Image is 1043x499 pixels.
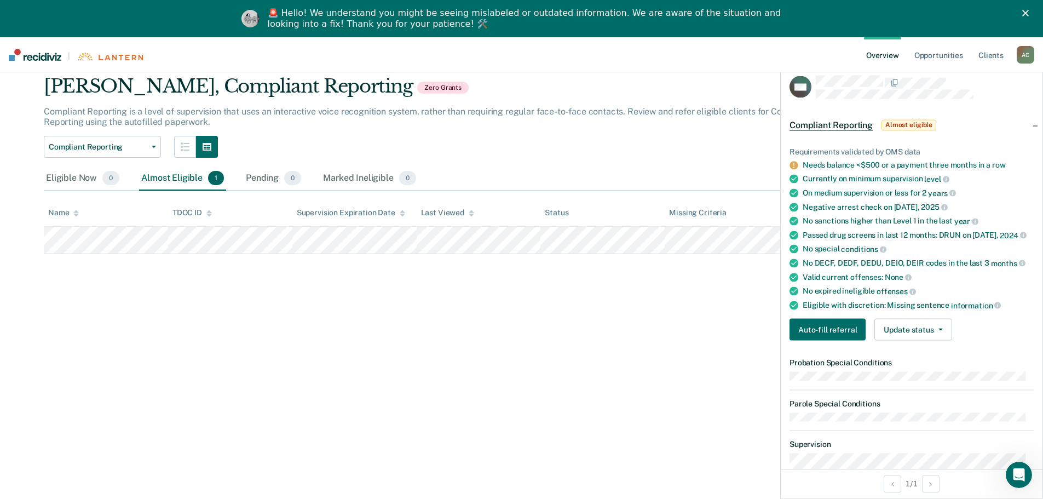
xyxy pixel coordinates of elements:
div: Valid current offenses: [803,272,1034,282]
div: Negative arrest check on [DATE], [803,202,1034,212]
div: Eligible Now [44,167,122,191]
button: Previous Opportunity [884,475,901,492]
span: Zero Grants [417,82,469,94]
span: information [951,301,1001,309]
img: Profile image for Kim [241,10,259,27]
div: Passed drug screens in last 12 months: DRUN on [DATE], [803,230,1034,240]
span: 0 [399,171,416,185]
button: Auto-fill referral [790,319,866,341]
iframe: Intercom live chat [1006,462,1032,488]
img: Recidiviz [9,49,61,61]
div: 1 / 1 [781,469,1042,498]
div: Marked Ineligible [321,167,418,191]
div: Last Viewed [421,208,474,217]
span: 0 [284,171,301,185]
div: A C [1017,46,1034,64]
div: No expired ineligible [803,286,1034,296]
a: Overview [864,37,901,72]
span: 2025 [921,203,947,211]
div: Compliant ReportingAlmost eligible [781,107,1042,142]
p: Compliant Reporting is a level of supervision that uses an interactive voice recognition system, ... [44,106,812,127]
div: Pending [244,167,303,191]
span: 2024 [1000,231,1026,239]
div: Missing Criteria [669,208,727,217]
span: offenses [877,286,916,295]
span: year [954,216,978,225]
span: months [991,259,1025,267]
a: Navigate to form link [790,319,870,341]
span: years [928,188,956,197]
span: 0 [102,171,119,185]
div: No sanctions higher than Level 1 in the last [803,216,1034,226]
button: Next Opportunity [922,475,940,492]
a: Needs balance <$500 or a payment three months in a row [803,160,1005,169]
a: Opportunities [912,37,965,72]
img: Lantern [77,53,143,61]
div: Name [48,208,79,217]
div: No DECF, DEDF, DEDU, DEIO, DEIR codes in the last 3 [803,258,1034,268]
span: None [885,273,912,282]
span: Compliant Reporting [49,142,147,152]
div: Close [1022,10,1033,16]
dt: Supervision [790,440,1034,449]
div: Status [545,208,568,217]
div: [PERSON_NAME], Compliant Reporting [44,75,826,106]
div: Supervision Expiration Date [297,208,405,217]
span: | [61,51,77,61]
div: 🚨 Hello! We understand you might be seeing mislabeled or outdated information. We are aware of th... [268,8,785,30]
button: Update status [874,319,952,341]
span: 1 [208,171,224,185]
span: Almost eligible [881,119,936,130]
dt: Parole Special Conditions [790,399,1034,408]
dt: Probation Special Conditions [790,358,1034,368]
div: No special [803,244,1034,254]
a: Clients [976,37,1006,72]
span: Compliant Reporting [790,119,873,130]
div: Requirements validated by OMS data [790,147,1034,156]
div: On medium supervision or less for 2 [803,188,1034,198]
div: Almost Eligible [139,167,226,191]
span: conditions [841,245,886,254]
div: Eligible with discretion: Missing sentence [803,300,1034,310]
div: Currently on minimum supervision [803,174,1034,184]
div: TDOC ID [172,208,212,217]
span: level [924,175,949,183]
